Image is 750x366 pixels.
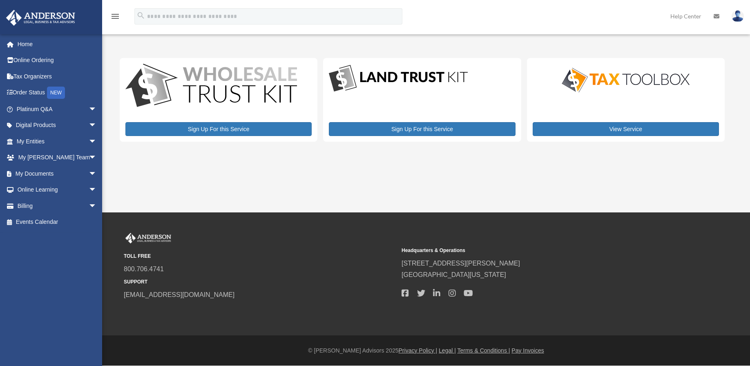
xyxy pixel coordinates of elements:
[124,291,234,298] a: [EMAIL_ADDRESS][DOMAIN_NAME]
[6,133,109,150] a: My Entitiesarrow_drop_down
[439,347,456,354] a: Legal |
[124,266,164,272] a: 800.706.4741
[47,87,65,99] div: NEW
[511,347,544,354] a: Pay Invoices
[6,52,109,69] a: Online Ordering
[110,11,120,21] i: menu
[89,165,105,182] span: arrow_drop_down
[732,10,744,22] img: User Pic
[125,122,312,136] a: Sign Up For this Service
[6,150,109,166] a: My [PERSON_NAME] Teamarrow_drop_down
[124,252,396,261] small: TOLL FREE
[6,36,109,52] a: Home
[399,347,437,354] a: Privacy Policy |
[458,347,510,354] a: Terms & Conditions |
[6,198,109,214] a: Billingarrow_drop_down
[6,117,105,134] a: Digital Productsarrow_drop_down
[125,64,297,109] img: WS-Trust-Kit-lgo-1.jpg
[89,198,105,214] span: arrow_drop_down
[89,117,105,134] span: arrow_drop_down
[402,260,520,267] a: [STREET_ADDRESS][PERSON_NAME]
[402,246,674,255] small: Headquarters & Operations
[102,346,750,356] div: © [PERSON_NAME] Advisors 2025
[6,85,109,101] a: Order StatusNEW
[136,11,145,20] i: search
[329,64,468,94] img: LandTrust_lgo-1.jpg
[402,271,506,278] a: [GEOGRAPHIC_DATA][US_STATE]
[89,182,105,199] span: arrow_drop_down
[6,182,109,198] a: Online Learningarrow_drop_down
[4,10,78,26] img: Anderson Advisors Platinum Portal
[124,233,173,243] img: Anderson Advisors Platinum Portal
[110,14,120,21] a: menu
[6,68,109,85] a: Tax Organizers
[6,101,109,117] a: Platinum Q&Aarrow_drop_down
[89,133,105,150] span: arrow_drop_down
[89,101,105,118] span: arrow_drop_down
[329,122,515,136] a: Sign Up For this Service
[89,150,105,166] span: arrow_drop_down
[124,278,396,286] small: SUPPORT
[533,122,719,136] a: View Service
[6,165,109,182] a: My Documentsarrow_drop_down
[6,214,109,230] a: Events Calendar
